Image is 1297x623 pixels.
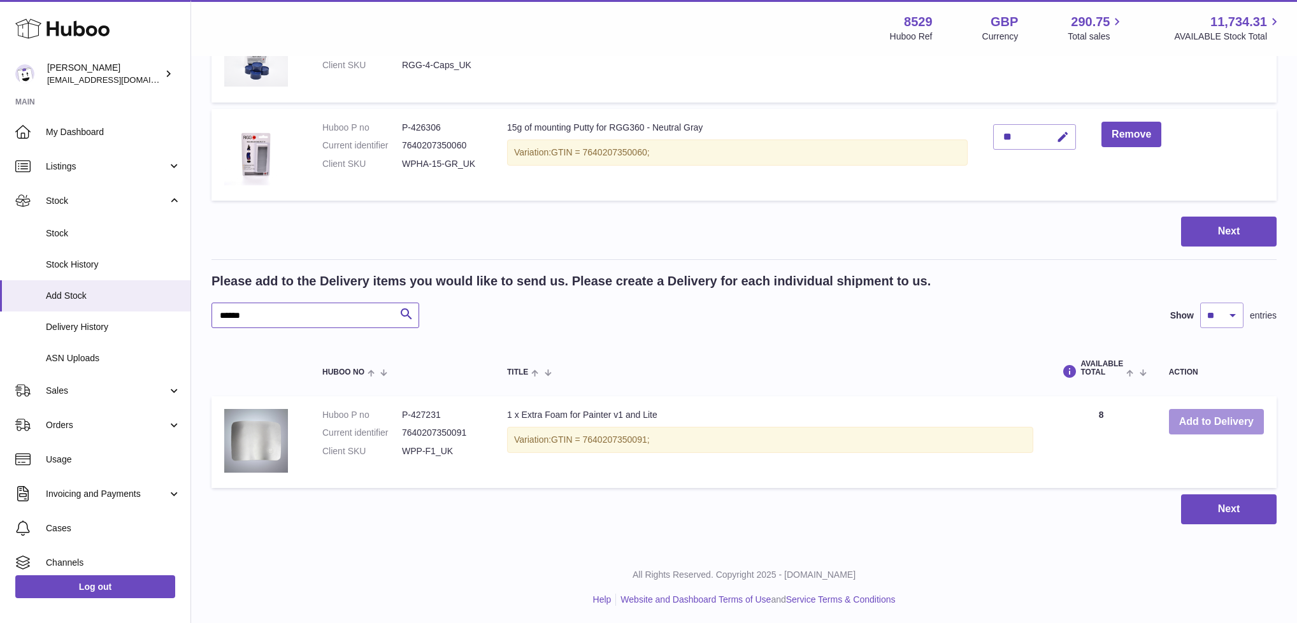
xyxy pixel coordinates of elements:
span: GTIN = 7640207350060; [551,147,650,157]
dd: 7640207350060 [402,140,482,152]
button: Add to Delivery [1169,409,1264,435]
td: 15g of mounting Putty for RGG360 - Neutral Gray [494,109,980,201]
label: Show [1170,310,1194,322]
span: Title [507,368,528,376]
button: Remove [1101,122,1161,148]
span: GTIN = 7640207350091; [551,434,650,445]
a: Website and Dashboard Terms of Use [620,594,771,605]
strong: 8529 [904,13,933,31]
span: [EMAIL_ADDRESS][DOMAIN_NAME] [47,75,187,85]
dd: RGG-4-Caps_UK [402,59,482,71]
td: 1 x Extra Foam for Painter v1 and Lite [494,396,1046,489]
dt: Current identifier [322,427,402,439]
div: Currency [982,31,1019,43]
div: Huboo Ref [890,31,933,43]
span: AVAILABLE Stock Total [1174,31,1282,43]
img: 15g of mounting Putty for RGG360 - Neutral Gray [224,122,288,185]
dt: Client SKU [322,158,402,170]
div: [PERSON_NAME] [47,62,162,86]
dd: 7640207350091 [402,427,482,439]
span: ASN Uploads [46,352,181,364]
span: Delivery History [46,321,181,333]
span: Stock History [46,259,181,271]
a: 290.75 Total sales [1068,13,1124,43]
dd: WPHA-15-GR_UK [402,158,482,170]
a: Service Terms & Conditions [786,594,896,605]
span: 290.75 [1071,13,1110,31]
span: AVAILABLE Total [1080,360,1123,376]
strong: GBP [991,13,1018,31]
li: and [616,594,895,606]
dt: Client SKU [322,59,402,71]
dd: WPP-F1_UK [402,445,482,457]
button: Next [1181,217,1277,247]
img: admin@redgrass.ch [15,64,34,83]
dt: Current identifier [322,140,402,152]
img: 1 x Extra Foam for Painter v1 and Lite [224,409,288,473]
span: Huboo no [322,368,364,376]
span: Orders [46,419,168,431]
dd: P-426306 [402,122,482,134]
td: 8 [1046,396,1156,489]
div: Action [1169,368,1264,376]
span: Invoicing and Payments [46,488,168,500]
span: Add Stock [46,290,181,302]
dt: Huboo P no [322,122,402,134]
h2: Please add to the Delivery items you would like to send us. Please create a Delivery for each ind... [211,273,931,290]
a: Log out [15,575,175,598]
dt: Huboo P no [322,409,402,421]
div: Variation: [507,427,1033,453]
span: entries [1250,310,1277,322]
span: 11,734.31 [1210,13,1267,31]
span: Usage [46,454,181,466]
span: Channels [46,557,181,569]
button: Next [1181,494,1277,524]
span: Sales [46,385,168,397]
dt: Client SKU [322,445,402,457]
p: All Rights Reserved. Copyright 2025 - [DOMAIN_NAME] [201,569,1287,581]
a: Help [593,594,612,605]
span: Cases [46,522,181,534]
span: Listings [46,161,168,173]
span: Stock [46,195,168,207]
td: 4x Swappable Caps for RGG360 Painting Handle [494,10,980,103]
dd: P-427231 [402,409,482,421]
span: My Dashboard [46,126,181,138]
div: Variation: [507,140,968,166]
a: 11,734.31 AVAILABLE Stock Total [1174,13,1282,43]
span: Total sales [1068,31,1124,43]
span: Stock [46,227,181,240]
